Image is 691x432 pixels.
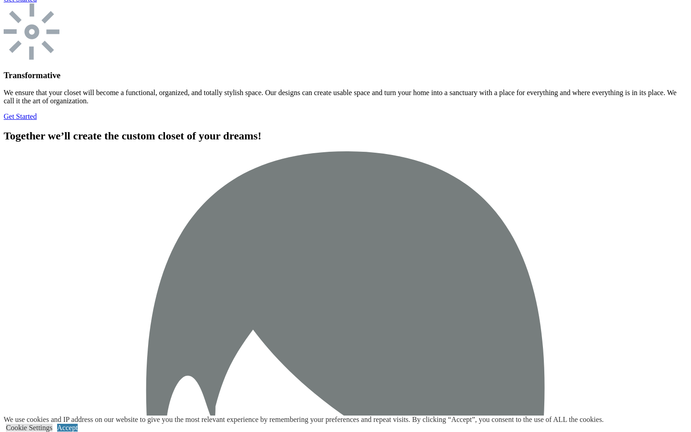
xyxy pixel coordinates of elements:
[4,70,687,80] h3: Transformative
[4,89,687,105] p: We ensure that your closet will become a functional, organized, and totally stylish space. Our de...
[4,3,59,60] img: we transform your space to be an organized closet system
[4,416,604,424] div: We use cookies and IP address on our website to give you the most relevant experience by remember...
[6,424,53,432] a: Cookie Settings
[57,424,78,432] a: Accept
[4,112,37,120] a: Get Started
[4,130,687,142] h2: Together we’ll create the custom closet of your dreams!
